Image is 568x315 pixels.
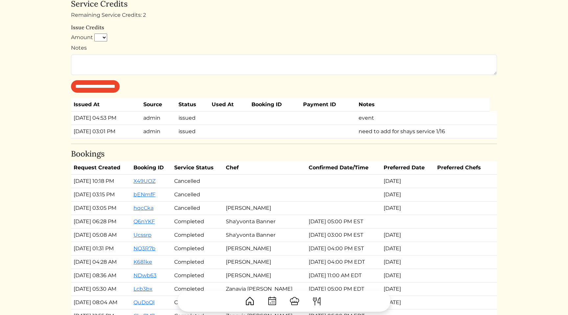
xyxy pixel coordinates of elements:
[172,175,223,188] td: Cancelled
[133,272,156,279] a: NDwb63
[71,229,131,242] td: [DATE] 05:08 AM
[306,269,381,282] td: [DATE] 11:00 AM EDT
[71,149,497,159] h4: Bookings
[223,161,306,175] th: Chef
[71,44,87,52] label: Notes
[306,255,381,269] td: [DATE] 04:00 PM EDT
[133,232,152,238] a: Ucssrp
[141,125,176,138] td: admin
[312,296,322,306] img: ForkKnife-55491504ffdb50bab0c1e09e7649658475375261d09fd45db06cec23bce548bf.svg
[133,218,155,225] a: O6nYKF
[71,282,131,296] td: [DATE] 05:30 AM
[223,282,306,296] td: Zanayia [PERSON_NAME]
[245,296,255,306] img: House-9bf13187bcbb5817f509fe5e7408150f90897510c4275e13d0d5fca38e0b5951.svg
[172,282,223,296] td: Completed
[71,242,131,255] td: [DATE] 01:31 PM
[172,202,223,215] td: Cancelled
[267,296,277,306] img: CalendarDots-5bcf9d9080389f2a281d69619e1c85352834be518fbc73d9501aef674afc0d57.svg
[223,255,306,269] td: [PERSON_NAME]
[289,296,300,306] img: ChefHat-a374fb509e4f37eb0702ca99f5f64f3b6956810f32a249b33092029f8484b388.svg
[172,188,223,202] td: Cancelled
[141,111,176,125] td: admin
[141,98,176,111] th: Source
[381,202,434,215] td: [DATE]
[71,125,141,138] td: [DATE] 03:01 PM
[71,11,497,19] div: Remaining Service Credits: 2
[249,98,300,111] th: Booking ID
[133,245,155,252] a: NQ3R7b
[71,98,141,111] th: Issued At
[300,98,356,111] th: Payment ID
[223,229,306,242] td: Sha'yvonta Banner
[209,98,249,111] th: Used At
[223,269,306,282] td: [PERSON_NAME]
[172,215,223,229] td: Completed
[223,202,306,215] td: [PERSON_NAME]
[71,255,131,269] td: [DATE] 04:28 AM
[381,269,434,282] td: [DATE]
[381,255,434,269] td: [DATE]
[71,202,131,215] td: [DATE] 03:05 PM
[381,229,434,242] td: [DATE]
[223,242,306,255] td: [PERSON_NAME]
[223,215,306,229] td: Sha'yvonta Banner
[356,125,489,138] td: need to add for shays service 1/16
[172,229,223,242] td: Completed
[71,24,497,31] h6: Issue Credits
[172,242,223,255] td: Completed
[172,269,223,282] td: Completed
[133,205,154,211] a: hqcCka
[306,229,381,242] td: [DATE] 03:00 PM EST
[71,175,131,188] td: [DATE] 10:18 PM
[71,269,131,282] td: [DATE] 08:36 AM
[306,215,381,229] td: [DATE] 05:00 PM EST
[381,188,434,202] td: [DATE]
[133,178,155,184] a: X49UOZ
[172,161,223,175] th: Service Status
[306,161,381,175] th: Confirmed Date/Time
[381,282,434,296] td: [DATE]
[133,259,152,265] a: K681ke
[306,282,381,296] td: [DATE] 05:00 PM EDT
[381,242,434,255] td: [DATE]
[176,98,209,111] th: Status
[381,161,434,175] th: Preferred Date
[381,175,434,188] td: [DATE]
[71,215,131,229] td: [DATE] 06:28 PM
[176,125,209,138] td: issued
[356,98,489,111] th: Notes
[172,255,223,269] td: Completed
[356,111,489,125] td: event
[71,111,141,125] td: [DATE] 04:53 PM
[435,161,491,175] th: Preferred Chefs
[71,161,131,175] th: Request Created
[133,191,155,198] a: bENmfF
[131,161,172,175] th: Booking ID
[71,34,93,41] label: Amount
[176,111,209,125] td: issued
[306,242,381,255] td: [DATE] 04:00 PM EST
[71,188,131,202] td: [DATE] 03:15 PM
